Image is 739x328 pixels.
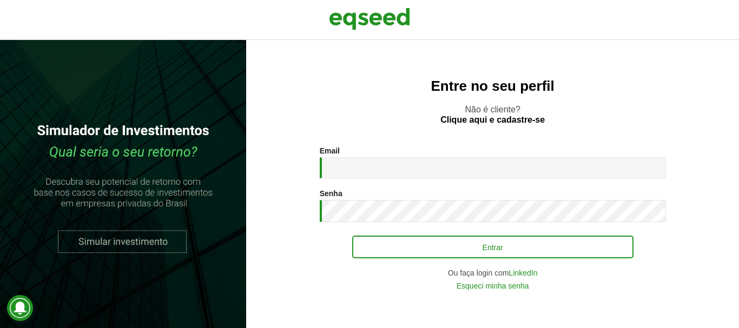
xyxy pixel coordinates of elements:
[320,190,342,197] label: Senha
[320,269,666,277] div: Ou faça login com
[268,104,717,125] p: Não é cliente?
[320,147,340,155] label: Email
[329,5,410,32] img: EqSeed Logo
[509,269,538,277] a: LinkedIn
[268,78,717,94] h2: Entre no seu perfil
[440,116,545,124] a: Clique aqui e cadastre-se
[457,282,529,290] a: Esqueci minha senha
[352,236,634,258] button: Entrar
